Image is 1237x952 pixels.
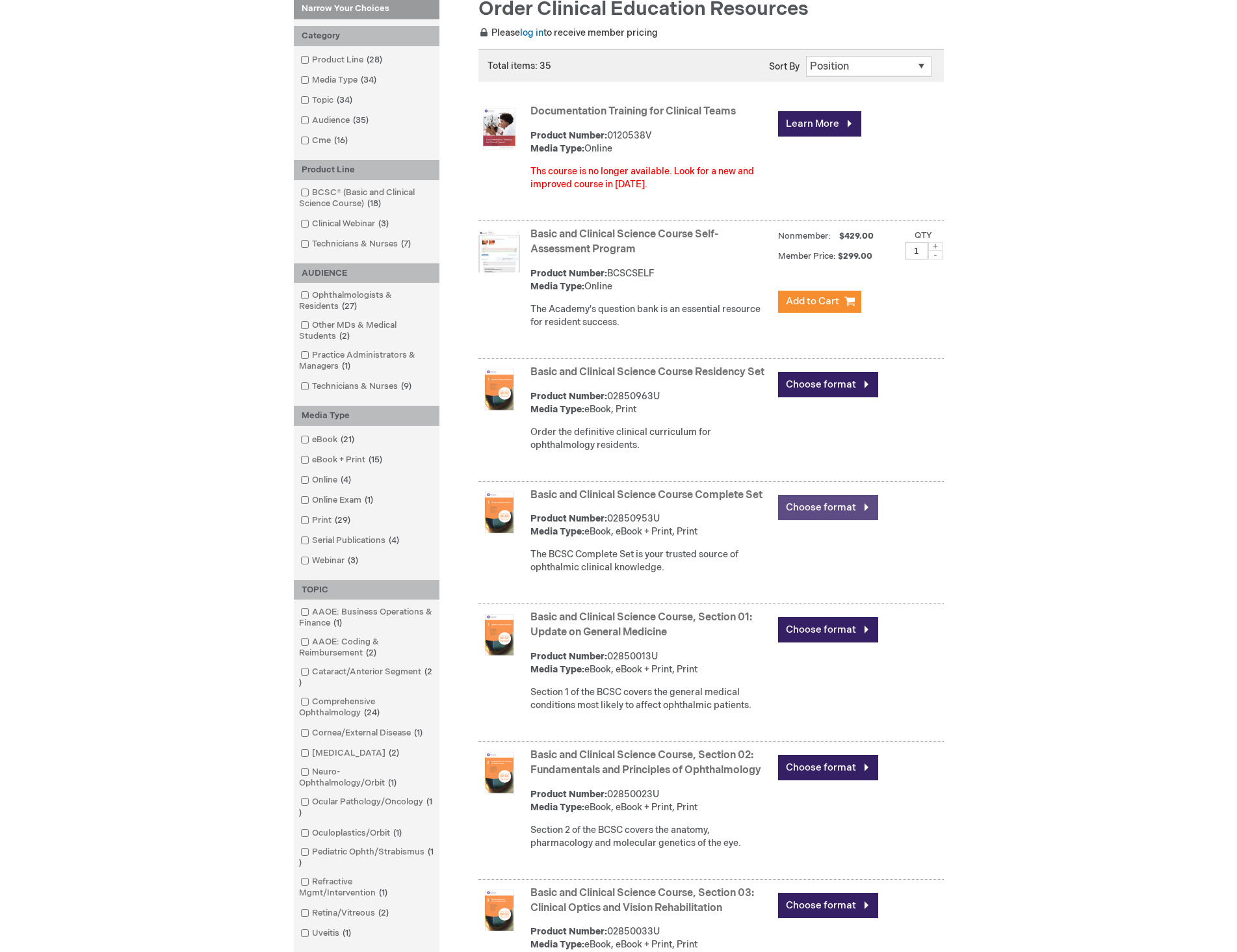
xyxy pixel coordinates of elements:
a: Audience35 [297,114,374,127]
a: Learn More [778,111,861,137]
a: Clinical Webinar3 [297,218,394,230]
div: 02850023U eBook, eBook + Print, Print [530,788,772,814]
div: 0120538V Online [530,129,772,155]
span: 1 [411,728,426,738]
span: 2 [299,667,432,688]
a: Media Type34 [297,74,382,86]
a: Oculoplastics/Orbit1 [297,827,407,840]
span: 16 [331,135,351,146]
strong: Media Type: [530,281,584,292]
a: eBook + Print15 [297,454,387,466]
a: log in [520,27,543,38]
strong: Member Price: [778,251,836,261]
div: Order the definitive clinical curriculum for ophthalmology residents. [530,426,772,452]
img: Basic and Clinical Science Course, Section 03: Clinical Optics and Vision Rehabilitation [478,890,520,931]
a: Online Exam1 [297,494,378,507]
a: Choose format [778,495,878,520]
a: Basic and Clinical Science Course Complete Set [530,489,762,501]
span: 1 [390,828,405,838]
strong: Media Type: [530,526,584,537]
span: 27 [339,301,360,311]
a: Choose format [778,372,878,397]
div: AUDIENCE [294,263,439,284]
span: 9 [398,381,415,391]
span: 1 [361,495,376,505]
span: 2 [375,908,392,918]
div: 02850033U eBook, eBook + Print, Print [530,925,772,951]
a: Basic and Clinical Science Course, Section 02: Fundamentals and Principles of Ophthalmology [530,749,761,776]
div: Section 2 of the BCSC covers the anatomy, pharmacology and molecular genetics of the eye. [530,824,772,850]
a: Other MDs & Medical Students2 [297,319,436,343]
span: Add to Cart [786,295,839,308]
strong: Media Type: [530,143,584,154]
span: 1 [330,618,345,628]
a: Technicians & Nurses7 [297,238,416,250]
img: Documentation Training for Clinical Teams [478,108,520,150]
span: 2 [385,748,402,758]
a: Ocular Pathology/Oncology1 [297,796,436,819]
span: 2 [363,648,380,658]
a: Choose format [778,893,878,918]
div: Media Type [294,406,439,426]
span: 28 [363,55,385,65]
span: 4 [385,535,402,546]
img: Basic and Clinical Science Course Complete Set [478,492,520,533]
strong: Product Number: [530,789,607,800]
span: 7 [398,239,414,249]
span: 1 [339,928,354,938]
a: Pediatric Ophth/Strabismus1 [297,846,436,869]
div: Product Line [294,160,439,180]
span: 34 [358,75,380,85]
a: BCSC® (Basic and Clinical Science Course)18 [297,187,436,210]
strong: Product Number: [530,651,607,662]
label: Sort By [769,61,800,72]
input: Qty [905,242,928,259]
a: Refractive Mgmt/Intervention1 [297,876,436,899]
span: 15 [365,455,385,465]
div: 02850963U eBook, Print [530,390,772,416]
a: AAOE: Coding & Reimbursement2 [297,636,436,659]
a: Topic34 [297,94,358,107]
span: $429.00 [837,231,876,241]
span: 3 [375,218,392,229]
a: Cataract/Anterior Segment2 [297,666,436,689]
span: Please to receive member pricing [478,27,658,38]
span: 1 [299,847,434,868]
span: $299.00 [838,251,874,261]
a: Technicians & Nurses9 [297,380,417,393]
a: AAOE: Business Operations & Finance1 [297,606,436,629]
a: Comprehensive Ophthalmology24 [297,696,436,719]
span: 1 [376,888,391,898]
span: 21 [337,434,358,445]
strong: Media Type: [530,939,584,950]
a: Basic and Clinical Science Course Residency Set [530,366,764,378]
a: Basic and Clinical Science Course Self-Assessment Program [530,228,718,256]
div: Category [294,26,439,46]
a: Choose format [778,617,878,642]
span: 2 [336,331,353,341]
a: Product Line28 [297,54,387,66]
a: [MEDICAL_DATA]2 [297,747,404,760]
strong: Product Number: [530,130,607,141]
strong: Product Number: [530,268,607,279]
img: Basic and Clinical Science Course Self-Assessment Program [478,231,520,272]
div: 02850953U eBook, eBook + Print, Print [530,512,772,538]
span: 3 [345,555,361,566]
label: Qty [915,230,932,241]
div: TOPIC [294,580,439,600]
a: Webinar3 [297,555,363,567]
strong: Product Number: [530,391,607,402]
span: 1 [299,797,432,818]
span: 18 [364,198,384,209]
a: Documentation Training for Clinical Teams [530,105,736,118]
a: Retina/Vitreous2 [297,907,394,919]
img: Basic and Clinical Science Course, Section 01: Update on General Medicine [478,614,520,655]
a: Cornea/External Disease1 [297,727,428,739]
a: Print29 [297,514,356,527]
span: 29 [332,515,354,525]
span: Total items: 35 [488,60,551,72]
a: Cme16 [297,135,353,147]
img: Basic and Clinical Science Course, Section 02: Fundamentals and Principles of Ophthalmology [478,752,520,793]
button: Add to Cart [778,291,861,313]
span: 35 [350,115,372,126]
